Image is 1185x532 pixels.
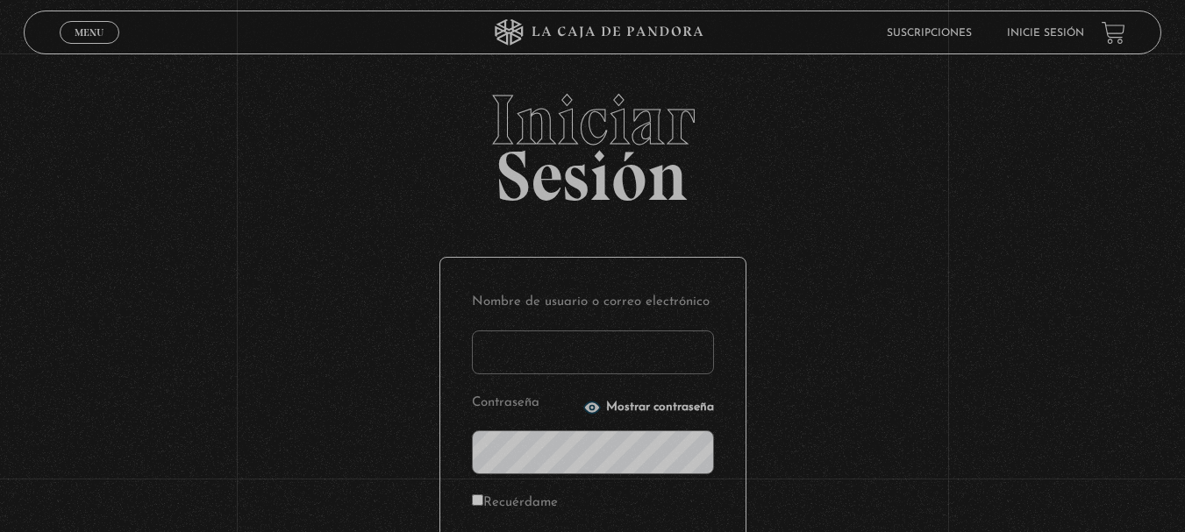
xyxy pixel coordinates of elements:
[24,85,1161,155] span: Iniciar
[75,27,104,38] span: Menu
[583,399,714,416] button: Mostrar contraseña
[887,28,972,39] a: Suscripciones
[472,390,578,417] label: Contraseña
[1007,28,1084,39] a: Inicie sesión
[68,42,110,54] span: Cerrar
[606,401,714,414] span: Mostrar contraseña
[472,289,714,316] label: Nombre de usuario o correo electrónico
[472,494,483,506] input: Recuérdame
[1102,21,1125,45] a: View your shopping cart
[24,85,1161,197] h2: Sesión
[472,490,558,517] label: Recuérdame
